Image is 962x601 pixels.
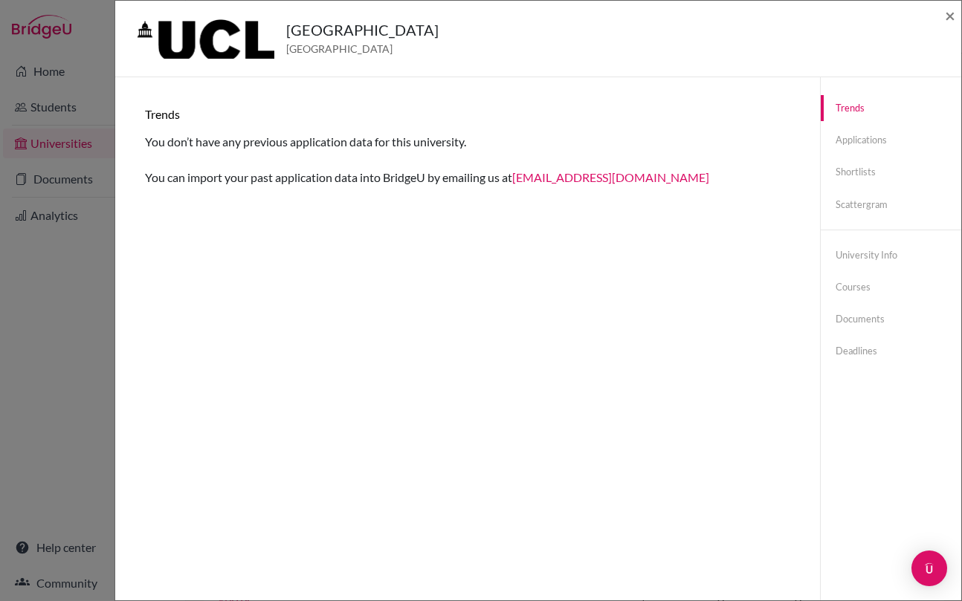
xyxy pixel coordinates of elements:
a: Trends [821,95,961,121]
div: Open Intercom Messenger [911,550,947,586]
h5: [GEOGRAPHIC_DATA] [286,19,439,41]
a: University info [821,242,961,268]
a: Shortlists [821,159,961,185]
p: You don’t have any previous application data for this university. [145,133,790,151]
a: Courses [821,274,961,300]
a: Documents [821,306,961,332]
a: Scattergram [821,192,961,218]
span: [GEOGRAPHIC_DATA] [286,41,439,56]
h6: Trends [145,107,790,121]
img: gb_u80_k_0s28jx.png [133,19,274,59]
a: Deadlines [821,338,961,364]
a: Applications [821,127,961,153]
button: Close [945,7,955,25]
p: You can import your past application data into BridgeU by emailing us at [145,169,790,186]
span: × [945,4,955,26]
a: [EMAIL_ADDRESS][DOMAIN_NAME] [512,170,709,184]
